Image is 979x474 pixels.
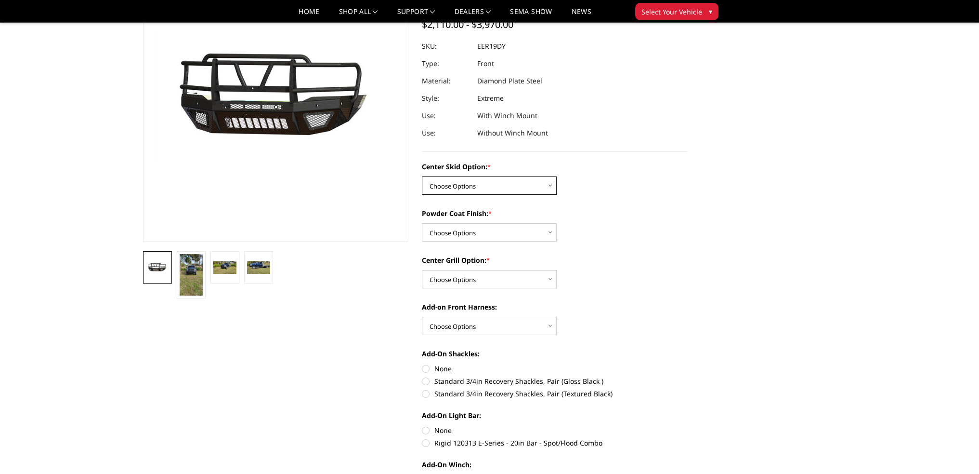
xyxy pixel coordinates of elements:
[422,376,688,386] label: Standard 3/4in Recovery Shackles, Pair (Gloss Black )
[422,162,688,172] label: Center Skid Option:
[455,8,491,22] a: Dealers
[477,107,537,124] dd: With Winch Mount
[180,254,203,296] img: 2019-2025 Ram 4500-5500 - T2 Series Extreme Front Bumper (receiver or winch)
[422,410,688,420] label: Add-On Light Bar:
[299,8,319,22] a: Home
[422,18,513,31] span: $2,110.00 - $3,970.00
[422,55,470,72] dt: Type:
[339,8,378,22] a: shop all
[247,261,270,274] img: 2019-2025 Ram 4500-5500 - T2 Series Extreme Front Bumper (receiver or winch)
[422,208,688,218] label: Powder Coat Finish:
[931,428,979,474] iframe: Chat Widget
[510,8,552,22] a: SEMA Show
[422,302,688,312] label: Add-on Front Harness:
[213,261,236,274] img: 2019-2025 Ram 4500-5500 - T2 Series Extreme Front Bumper (receiver or winch)
[422,38,470,55] dt: SKU:
[422,349,688,359] label: Add-On Shackles:
[422,389,688,399] label: Standard 3/4in Recovery Shackles, Pair (Textured Black)
[477,90,504,107] dd: Extreme
[422,255,688,265] label: Center Grill Option:
[146,261,169,273] img: 2019-2025 Ram 4500-5500 - T2 Series Extreme Front Bumper (receiver or winch)
[422,90,470,107] dt: Style:
[477,124,548,142] dd: Without Winch Mount
[397,8,435,22] a: Support
[571,8,591,22] a: News
[422,72,470,90] dt: Material:
[422,364,688,374] label: None
[422,107,470,124] dt: Use:
[635,3,718,20] button: Select Your Vehicle
[709,6,712,16] span: ▾
[422,438,688,448] label: Rigid 120313 E-Series - 20in Bar - Spot/Flood Combo
[422,425,688,435] label: None
[422,124,470,142] dt: Use:
[477,38,506,55] dd: EER19DY
[477,72,542,90] dd: Diamond Plate Steel
[641,7,702,17] span: Select Your Vehicle
[422,460,688,470] label: Add-On Winch:
[477,55,494,72] dd: Front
